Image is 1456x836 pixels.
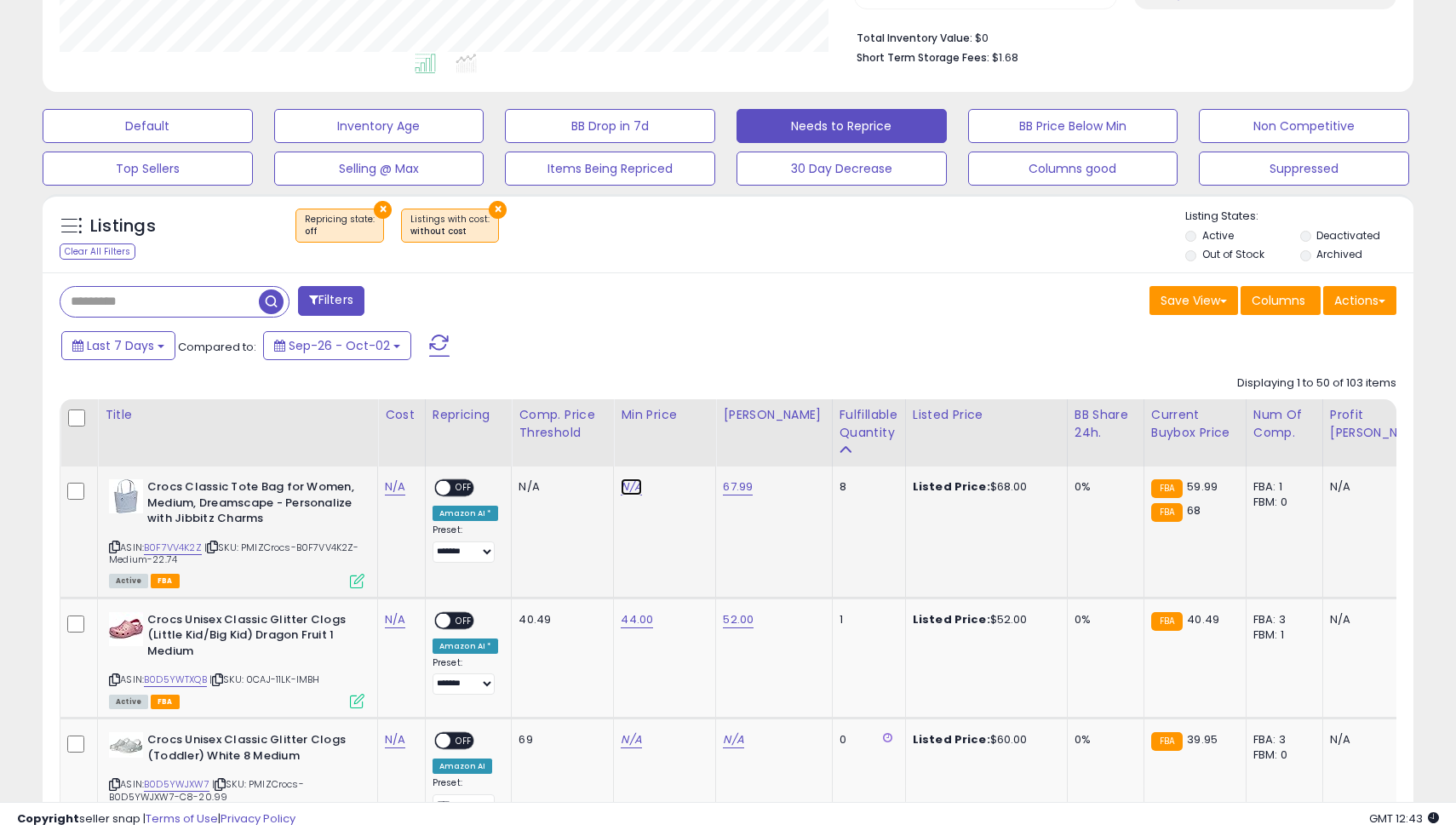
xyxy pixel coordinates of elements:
div: Min Price [621,406,708,424]
div: FBM: 1 [1253,627,1310,643]
span: Sep-26 - Oct-02 [289,337,390,354]
div: Amazon AI * [433,638,499,654]
p: Listing States: [1185,209,1413,225]
span: 2025-10-10 12:43 GMT [1369,810,1439,827]
button: Last 7 Days [61,331,175,360]
a: B0D5YWTXQB [144,673,207,687]
div: 0% [1075,732,1131,747]
b: Crocs Unisex Classic Glitter Clogs (Little Kid/Big Kid) Dragon Fruit 1 Medium [147,612,354,664]
small: FBA [1151,612,1183,631]
span: Repricing state : [305,213,375,238]
div: BB Share 24h. [1075,406,1137,442]
small: FBA [1151,479,1183,498]
button: Filters [298,286,364,316]
button: × [374,201,392,219]
a: B0F7VV4K2Z [144,541,202,555]
div: 0 [840,732,892,747]
span: All listings currently available for purchase on Amazon [109,695,148,709]
a: 67.99 [723,478,753,495]
button: BB Price Below Min [968,109,1178,143]
div: N/A [1330,479,1425,495]
div: $68.00 [913,479,1054,495]
div: FBM: 0 [1253,747,1310,763]
div: $60.00 [913,732,1054,747]
span: FBA [151,574,180,588]
b: Listed Price: [913,478,990,495]
div: ASIN: [109,479,364,587]
div: [PERSON_NAME] [723,406,824,424]
div: Current Buybox Price [1151,406,1239,442]
div: 1 [840,612,892,627]
a: N/A [621,731,641,748]
div: $52.00 [913,612,1054,627]
a: 44.00 [621,611,653,628]
button: Columns [1241,286,1321,315]
div: N/A [519,479,600,495]
button: Inventory Age [274,109,484,143]
a: N/A [723,731,743,748]
div: FBM: 0 [1253,495,1310,510]
div: Preset: [433,777,499,816]
span: | SKU: 0CAJ-11LK-IMBH [209,673,320,686]
button: Sep-26 - Oct-02 [263,331,411,360]
a: N/A [385,731,405,748]
div: Amazon AI * [433,506,499,521]
span: Last 7 Days [87,337,154,354]
div: Clear All Filters [60,243,135,260]
button: Non Competitive [1199,109,1409,143]
a: N/A [385,478,405,495]
button: Top Sellers [43,152,253,186]
button: Needs to Reprice [737,109,947,143]
div: FBA: 3 [1253,732,1310,747]
span: 68 [1187,502,1201,518]
li: $0 [857,26,1384,47]
a: Terms of Use [146,810,218,827]
button: BB Drop in 7d [505,109,715,143]
span: 59.99 [1187,478,1218,495]
a: Privacy Policy [221,810,295,827]
div: ASIN: [109,732,364,823]
button: × [489,201,507,219]
div: Displaying 1 to 50 of 103 items [1237,375,1396,392]
div: Amazon AI [433,759,492,774]
img: 51C65L6E+KL._SL40_.jpg [109,612,143,646]
div: Preset: [433,524,499,563]
label: Active [1202,228,1234,243]
a: N/A [385,611,405,628]
span: Listings with cost : [410,213,490,238]
div: Preset: [433,657,499,696]
button: 30 Day Decrease [737,152,947,186]
button: Columns good [968,152,1178,186]
div: Title [105,406,370,424]
label: Deactivated [1316,228,1380,243]
div: Cost [385,406,418,424]
div: ASIN: [109,612,364,707]
div: seller snap | | [17,811,295,827]
span: 39.95 [1187,731,1218,747]
span: OFF [450,613,478,627]
div: Num of Comp. [1253,406,1316,442]
span: All listings currently available for purchase on Amazon [109,574,148,588]
b: Total Inventory Value: [857,31,972,45]
a: N/A [621,478,641,495]
img: 316qmEG7s-L._SL40_.jpg [109,479,143,513]
button: Save View [1149,286,1238,315]
button: Selling @ Max [274,152,484,186]
b: Crocs Classic Tote Bag for Women, Medium, Dreamscape - Personalize with Jibbitz Charms [147,479,354,531]
span: Columns [1252,292,1305,309]
span: OFF [450,734,478,748]
div: 0% [1075,612,1131,627]
div: 40.49 [519,612,600,627]
span: Compared to: [178,339,256,355]
strong: Copyright [17,810,79,827]
button: Default [43,109,253,143]
div: Fulfillable Quantity [840,406,898,442]
span: FBA [151,695,180,709]
img: 31kAqDuRu8L._SL40_.jpg [109,732,143,758]
button: Actions [1323,286,1396,315]
small: FBA [1151,503,1183,522]
div: N/A [1330,732,1425,747]
div: 0% [1075,479,1131,495]
span: $1.68 [992,49,1018,66]
b: Listed Price: [913,731,990,747]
